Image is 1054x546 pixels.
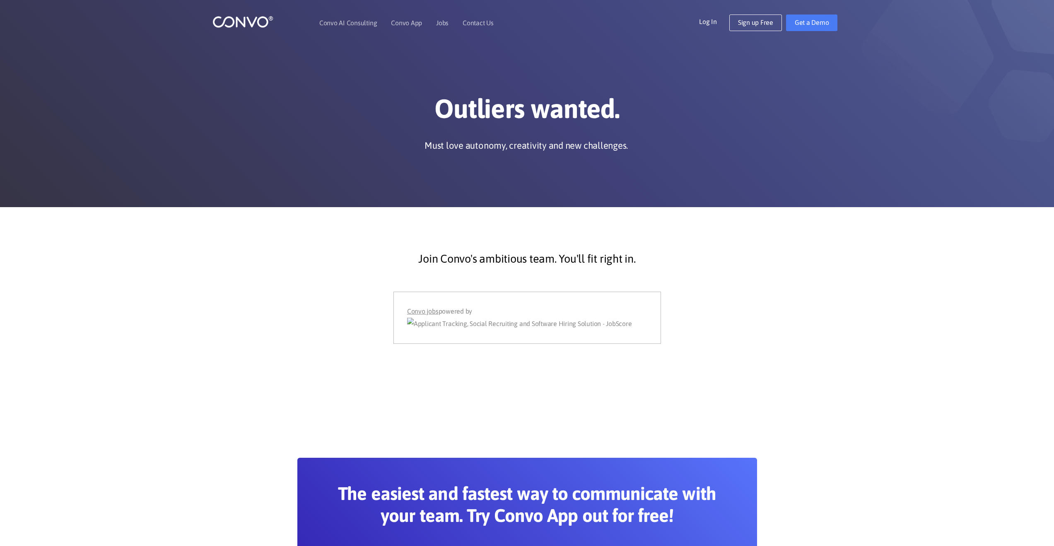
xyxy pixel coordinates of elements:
[212,15,273,28] img: logo_1.png
[699,14,729,28] a: Log In
[337,483,718,533] h2: The easiest and fastest way to communicate with your team. Try Convo App out for free!
[297,93,757,131] h1: Outliers wanted.
[304,249,751,269] p: Join Convo's ambitious team. You'll fit right in.
[463,19,494,26] a: Contact Us
[729,14,782,31] a: Sign up Free
[319,19,377,26] a: Convo AI Consulting
[424,139,628,152] p: Must love autonomy, creativity and new challenges.
[407,318,632,330] img: Applicant Tracking, Social Recruiting and Software Hiring Solution - JobScore
[436,19,449,26] a: Jobs
[407,305,647,330] div: powered by
[786,14,838,31] a: Get a Demo
[407,305,439,318] a: Convo jobs
[391,19,422,26] a: Convo App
